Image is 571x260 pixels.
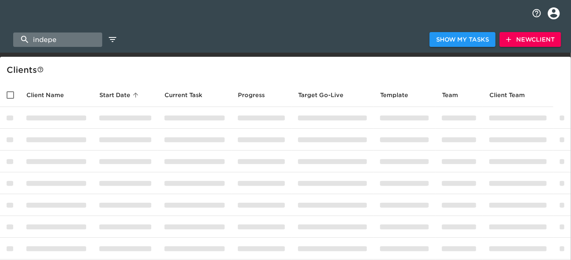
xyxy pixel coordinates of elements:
[380,90,419,100] span: Template
[164,90,202,100] span: This is the next Task in this Hub that should be completed
[26,90,75,100] span: Client Name
[442,90,469,100] span: Team
[500,32,561,47] button: NewClient
[99,90,141,100] span: Start Date
[489,90,536,100] span: Client Team
[164,90,213,100] span: Current Task
[506,35,555,45] span: New Client
[238,90,275,100] span: Progress
[527,3,547,23] button: notifications
[7,63,568,77] div: Client s
[37,66,44,73] svg: This is a list of all of your clients and clients shared with you
[298,90,354,100] span: Target Go-Live
[430,32,496,47] button: Show My Tasks
[542,1,566,26] button: profile
[436,35,489,45] span: Show My Tasks
[298,90,343,100] span: Calculated based on the start date and the duration of all Tasks contained in this Hub.
[106,32,120,46] button: edit
[13,32,102,47] input: search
